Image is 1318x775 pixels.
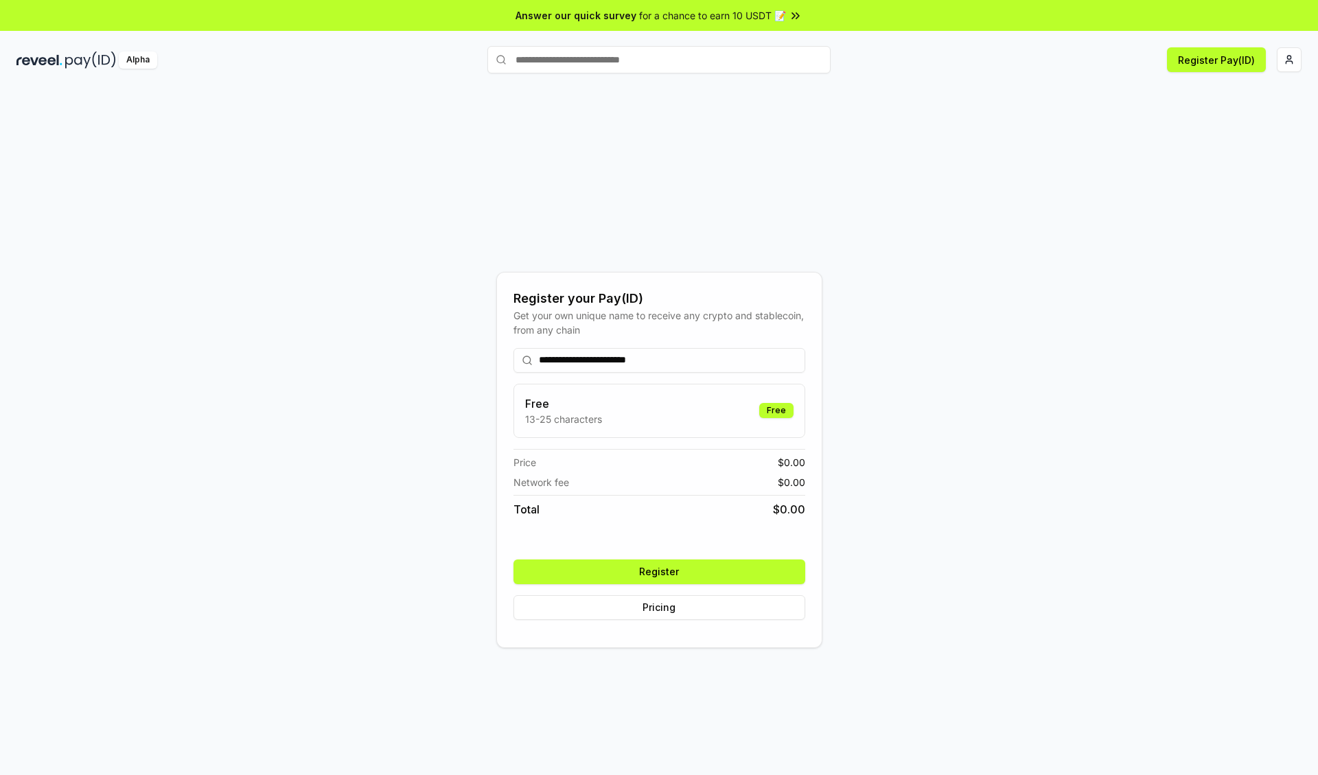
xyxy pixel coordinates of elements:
[513,289,805,308] div: Register your Pay(ID)
[778,475,805,489] span: $ 0.00
[516,8,636,23] span: Answer our quick survey
[759,403,794,418] div: Free
[16,51,62,69] img: reveel_dark
[639,8,786,23] span: for a chance to earn 10 USDT 📝
[65,51,116,69] img: pay_id
[773,501,805,518] span: $ 0.00
[525,412,602,426] p: 13-25 characters
[513,308,805,337] div: Get your own unique name to receive any crypto and stablecoin, from any chain
[513,501,540,518] span: Total
[525,395,602,412] h3: Free
[119,51,157,69] div: Alpha
[778,455,805,470] span: $ 0.00
[513,475,569,489] span: Network fee
[513,455,536,470] span: Price
[513,559,805,584] button: Register
[513,595,805,620] button: Pricing
[1167,47,1266,72] button: Register Pay(ID)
